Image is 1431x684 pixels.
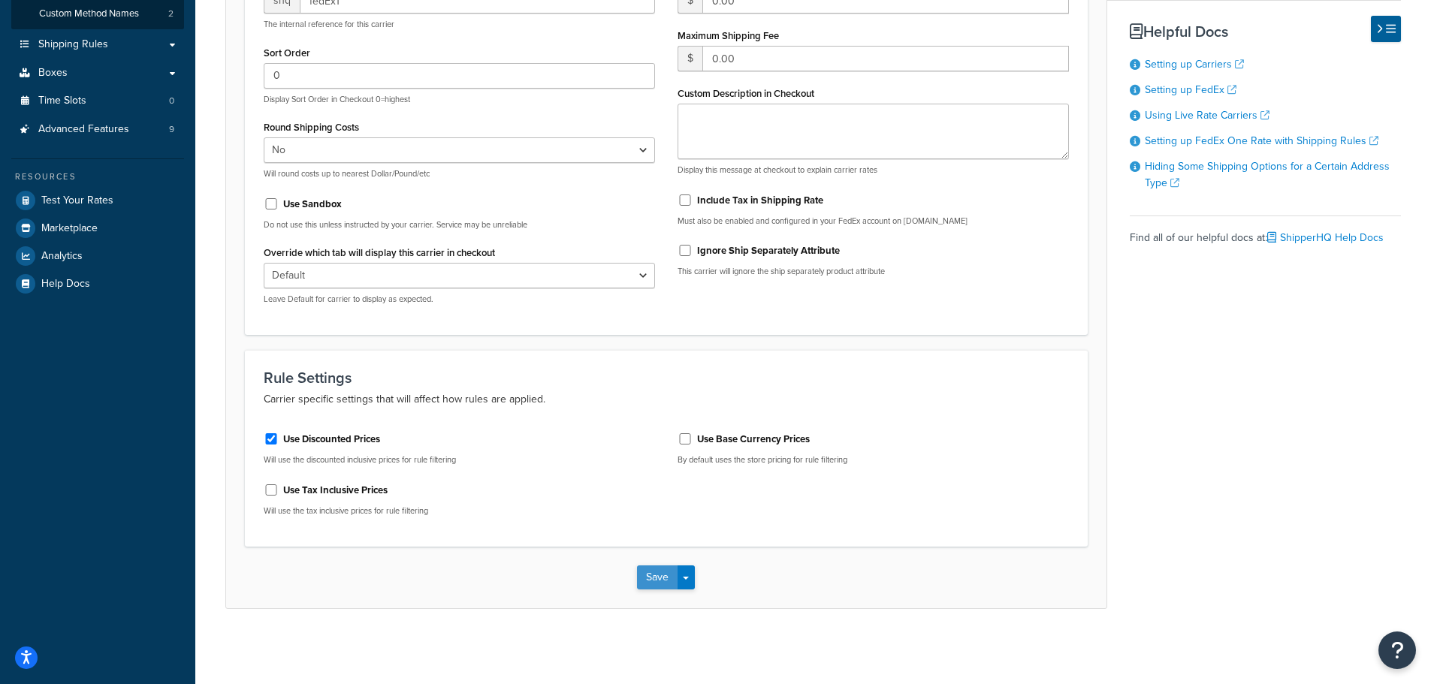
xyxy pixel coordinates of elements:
span: 0 [169,95,174,107]
a: Time Slots0 [11,87,184,115]
a: Shipping Rules [11,31,184,59]
div: Resources [11,170,184,183]
p: Display Sort Order in Checkout 0=highest [264,94,655,105]
span: Analytics [41,250,83,263]
span: $ [678,46,702,71]
button: Save [637,565,678,589]
a: Analytics [11,243,184,270]
span: 2 [168,8,174,20]
p: Carrier specific settings that will affect how rules are applied. [264,390,1069,408]
p: Do not use this unless instructed by your carrier. Service may be unreliable [264,219,655,231]
li: Time Slots [11,87,184,115]
label: Include Tax in Shipping Rate [697,194,823,207]
a: Hiding Some Shipping Options for a Certain Address Type [1145,158,1390,191]
label: Maximum Shipping Fee [678,30,779,41]
label: Use Tax Inclusive Prices [283,484,388,497]
label: Override which tab will display this carrier in checkout [264,247,495,258]
p: Display this message at checkout to explain carrier rates [678,164,1069,176]
span: Marketplace [41,222,98,235]
button: Hide Help Docs [1371,16,1401,42]
label: Use Base Currency Prices [697,432,810,446]
a: Advanced Features9 [11,116,184,143]
a: Test Your Rates [11,187,184,214]
span: Advanced Features [38,123,129,136]
span: Test Your Rates [41,194,113,207]
a: ShipperHQ Help Docs [1267,230,1384,246]
a: Using Live Rate Carriers [1145,107,1269,123]
label: Custom Description in Checkout [678,88,814,99]
h3: Rule Settings [264,369,1069,386]
label: Use Discounted Prices [283,432,380,446]
p: Will use the tax inclusive prices for rule filtering [264,505,655,517]
a: Help Docs [11,270,184,297]
a: Marketplace [11,215,184,242]
a: Setting up Carriers [1145,56,1244,72]
span: Time Slots [38,95,86,107]
label: Ignore Ship Separately Attribute [697,244,840,258]
a: Boxes [11,59,184,87]
p: The internal reference for this carrier [264,19,655,30]
a: Setting up FedEx [1145,82,1236,98]
span: Shipping Rules [38,38,108,51]
label: Use Sandbox [283,197,342,211]
div: Find all of our helpful docs at: [1130,215,1401,249]
button: Open Resource Center [1378,631,1416,669]
span: Custom Method Names [39,8,139,20]
p: Will round costs up to nearest Dollar/Pound/etc [264,168,655,179]
span: Help Docs [41,278,90,291]
span: Boxes [38,67,68,80]
a: Setting up FedEx One Rate with Shipping Rules [1145,133,1378,149]
label: Round Shipping Costs [264,122,359,133]
p: Will use the discounted inclusive prices for rule filtering [264,454,655,466]
p: Leave Default for carrier to display as expected. [264,294,655,305]
p: Must also be enabled and configured in your FedEx account on [DOMAIN_NAME] [678,215,1069,227]
p: By default uses the store pricing for rule filtering [678,454,1069,466]
span: 9 [169,123,174,136]
label: Sort Order [264,47,310,59]
li: Advanced Features [11,116,184,143]
h3: Helpful Docs [1130,23,1401,40]
p: This carrier will ignore the ship separately product attribute [678,266,1069,277]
